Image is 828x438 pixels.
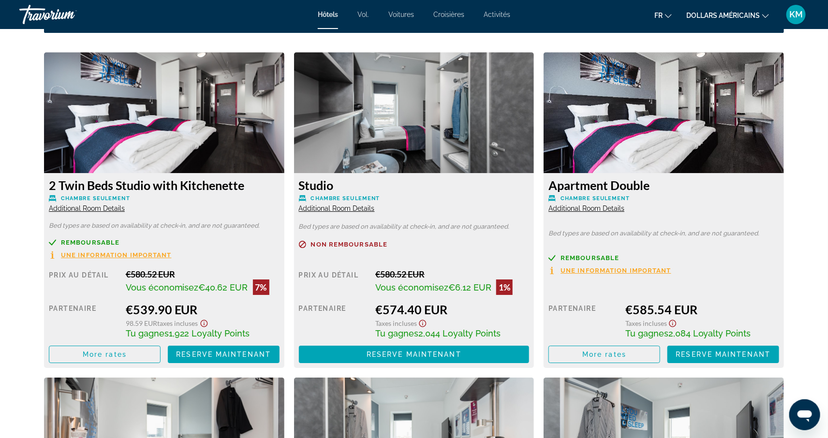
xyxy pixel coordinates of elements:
button: Reserve maintenant [299,346,530,363]
a: Remboursable [548,254,779,262]
span: Taxes incluses [157,319,198,327]
div: €574.40 EUR [375,302,529,317]
a: Travorium [19,2,116,27]
h3: Apartment Double [548,178,779,192]
span: Tu gagnes [625,328,668,338]
span: Reserve maintenant [176,350,271,358]
span: Chambre seulement [561,195,630,202]
div: Partenaire [548,302,618,338]
span: Additional Room Details [548,204,624,212]
div: €585.54 EUR [625,302,779,317]
span: Une information important [61,252,172,258]
iframe: Bouton de lancement de la fenêtre de messagerie [789,399,820,430]
div: Prix au détail [49,269,118,295]
a: Voitures [388,11,414,18]
span: Reserve maintenant [367,350,461,358]
span: Reserve maintenant [676,350,771,358]
h3: Studio [299,178,530,192]
span: Vous économisez [375,282,448,292]
span: Tu gagnes [126,328,169,338]
button: More rates [49,346,161,363]
div: 1% [496,279,513,295]
span: 2,044 Loyalty Points [418,328,501,338]
span: €6.12 EUR [448,282,491,292]
a: Hôtels [318,11,338,18]
h3: 2 Twin Beds Studio with Kitchenette [49,178,280,192]
span: 2,084 Loyalty Points [668,328,751,338]
span: More rates [582,350,626,358]
span: Vous économisez [126,282,199,292]
div: Partenaire [299,302,369,338]
div: €580.52 EUR [375,269,529,279]
a: Remboursable [49,239,280,246]
span: Additional Room Details [49,204,125,212]
p: Bed types are based on availability at check-in, and are not guaranteed. [299,223,530,230]
span: 98.59 EUR [126,319,157,327]
font: KM [789,9,803,19]
p: Bed types are based on availability at check-in, and are not guaranteed. [49,222,280,229]
a: Activités [484,11,510,18]
div: €539.90 EUR [126,302,280,317]
span: Taxes incluses [375,319,417,327]
button: Show Taxes and Fees disclaimer [417,317,429,328]
a: Croisières [433,11,464,18]
button: Reserve maintenant [667,346,779,363]
span: Chambre seulement [61,195,130,202]
button: Changer de devise [686,8,769,22]
button: Changer de langue [654,8,672,22]
div: Partenaire [49,302,118,338]
img: a68ac062-76b2-43cc-b224-90d9a8965b35.jpeg [544,52,784,173]
span: Chambre seulement [311,195,380,202]
a: Vol. [357,11,369,18]
span: Non remboursable [311,241,388,248]
font: fr [654,12,663,19]
button: Show Taxes and Fees disclaimer [667,317,679,328]
span: 1,922 Loyalty Points [169,328,250,338]
div: €580.52 EUR [126,269,280,279]
p: Bed types are based on availability at check-in, and are not guaranteed. [548,230,779,237]
span: Remboursable [61,239,119,246]
span: Remboursable [561,255,619,261]
button: Reserve maintenant [168,346,280,363]
span: Une information important [561,267,671,274]
div: Prix au détail [299,269,369,295]
button: Une information important [548,266,671,275]
span: More rates [83,350,127,358]
span: €40.62 EUR [199,282,248,292]
span: Additional Room Details [299,204,375,212]
img: 630878df-7e48-4331-bd92-569aa1f62188.jpeg [44,52,284,173]
button: Show Taxes and Fees disclaimer [198,317,210,328]
img: aa999735-f393-4fe2-b77c-5426d754c6e4.jpeg [294,52,534,173]
span: Tu gagnes [375,328,418,338]
button: Menu utilisateur [784,4,809,25]
font: dollars américains [686,12,760,19]
button: More rates [548,346,660,363]
button: Une information important [49,251,172,259]
div: 7% [253,279,269,295]
span: Taxes incluses [625,319,667,327]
